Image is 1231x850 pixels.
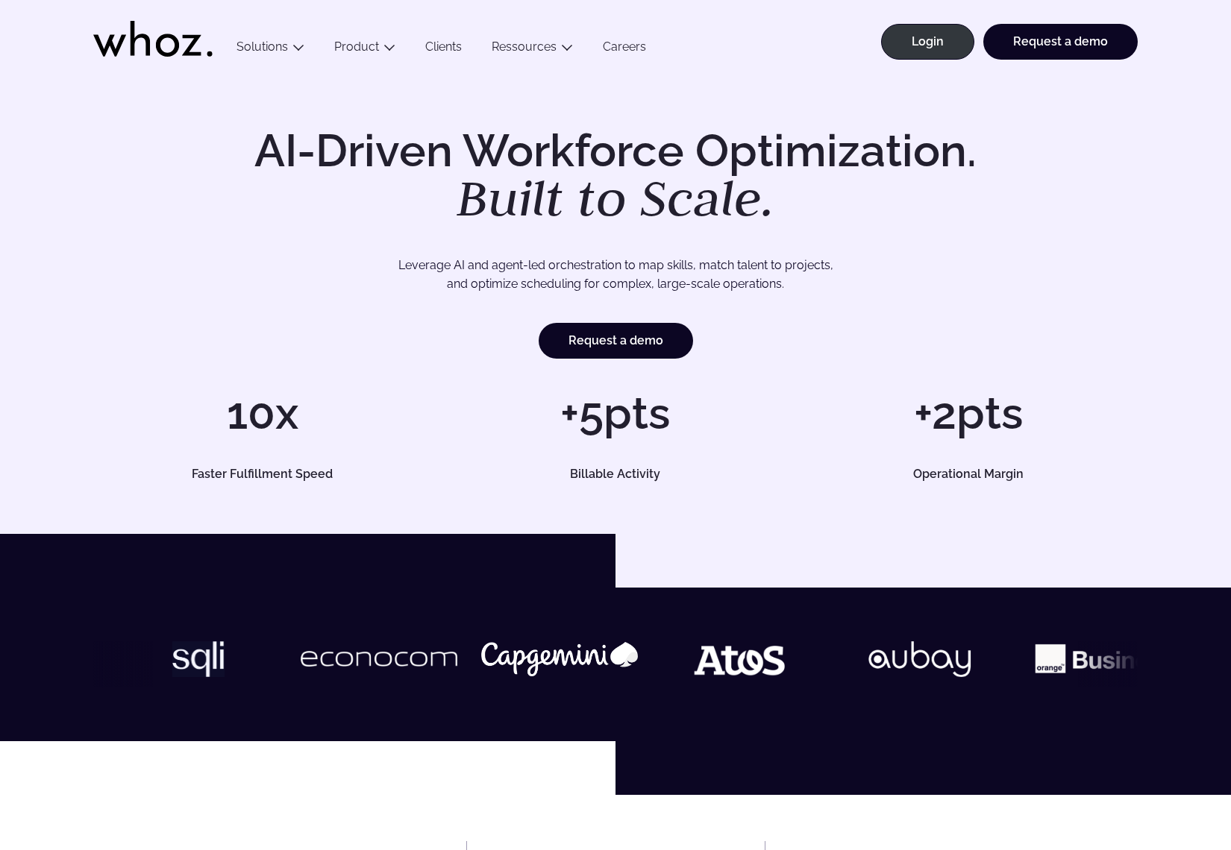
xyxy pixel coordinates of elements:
h1: 10x [93,391,431,435]
h1: +5pts [446,391,784,435]
a: Careers [588,40,661,60]
p: Leverage AI and agent-led orchestration to map skills, match talent to projects, and optimize sch... [145,256,1086,294]
button: Product [319,40,410,60]
a: Request a demo [539,323,693,359]
h1: AI-Driven Workforce Optimization. [234,128,997,224]
a: Clients [410,40,477,60]
a: Request a demo [983,24,1138,60]
h1: +2pts [800,391,1138,435]
h5: Faster Fulfillment Speed [110,468,415,480]
a: Login [881,24,974,60]
button: Ressources [477,40,588,60]
a: Product [334,40,379,54]
h5: Operational Margin [816,468,1121,480]
em: Built to Scale. [457,165,774,230]
a: Ressources [492,40,557,54]
h5: Billable Activity [463,468,768,480]
button: Solutions [222,40,319,60]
